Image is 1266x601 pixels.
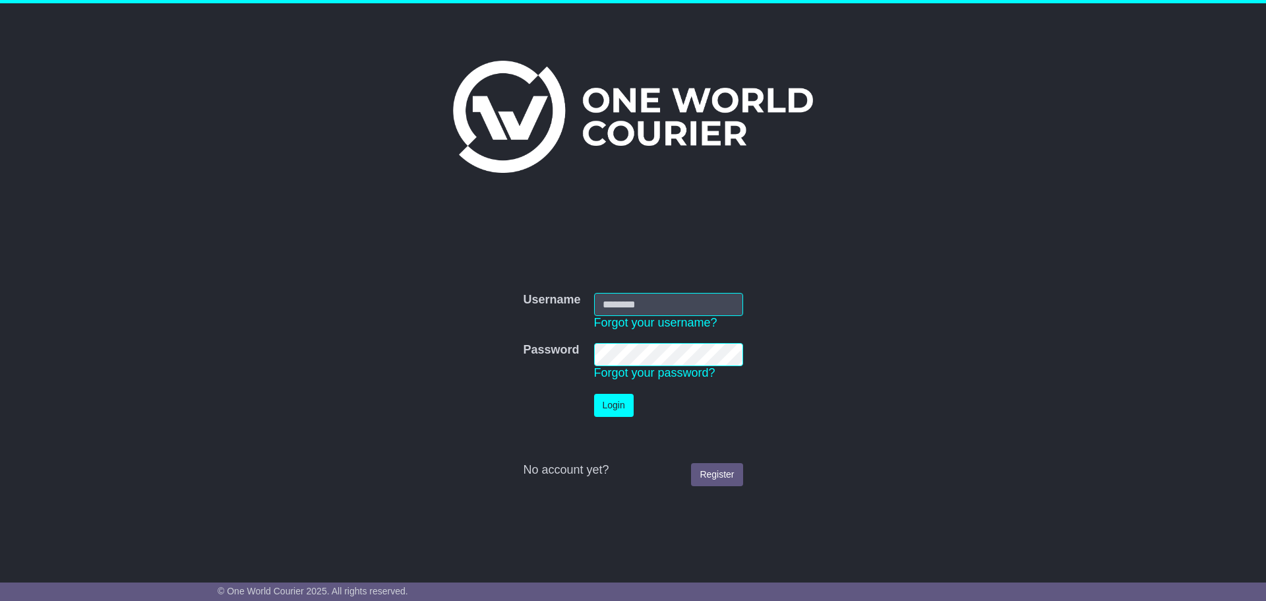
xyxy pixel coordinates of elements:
a: Forgot your password? [594,366,715,379]
label: Password [523,343,579,358]
button: Login [594,394,634,417]
div: No account yet? [523,463,742,478]
img: One World [453,61,813,173]
span: © One World Courier 2025. All rights reserved. [218,586,408,596]
a: Forgot your username? [594,316,717,329]
label: Username [523,293,580,307]
a: Register [691,463,742,486]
